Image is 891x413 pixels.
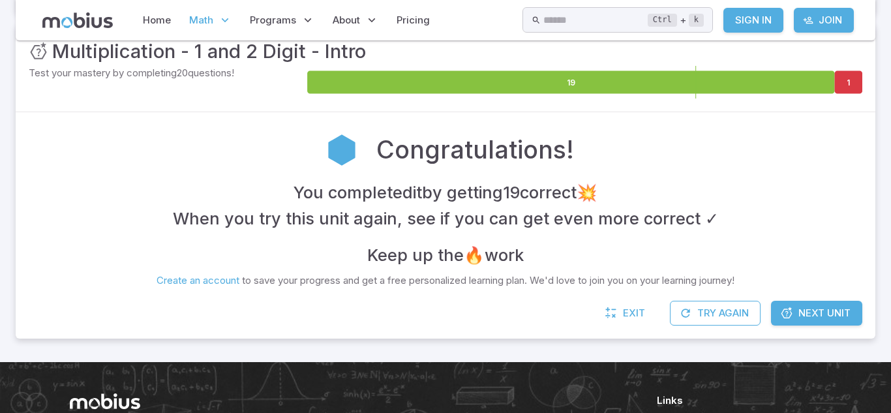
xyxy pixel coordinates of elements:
a: Create an account [157,274,239,286]
span: Programs [250,13,296,27]
h3: Multiplication - 1 and 2 Digit - Intro [52,37,366,66]
a: Join [794,8,854,33]
a: Sign In [723,8,783,33]
button: Try Again [670,301,761,326]
a: Pricing [393,5,434,35]
p: Test your mastery by completing 20 questions! [29,66,305,80]
h4: You completed it by getting 19 correct 💥 [294,179,597,206]
a: Next Unit [771,301,862,326]
h4: Keep up the 🔥 work [367,242,524,268]
h6: Links [657,393,821,408]
h4: When you try this unit again, see if you can get even more correct ✓ [173,206,719,232]
span: About [333,13,360,27]
p: to save your progress and get a free personalized learning plan. We'd love to join you on your le... [157,273,734,288]
kbd: Ctrl [648,14,677,27]
span: Exit [623,306,645,320]
h2: Congratulations! [376,132,574,168]
span: Next Unit [798,306,851,320]
span: Math [189,13,213,27]
a: Home [139,5,175,35]
kbd: k [689,14,704,27]
div: + [648,12,704,28]
a: Exit [598,301,654,326]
